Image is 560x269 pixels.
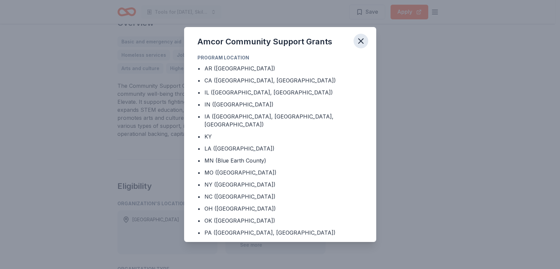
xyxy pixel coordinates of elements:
div: NC ([GEOGRAPHIC_DATA]) [204,193,275,201]
div: • [197,241,200,249]
div: Amcor Community Support Grants [197,36,332,47]
div: • [197,88,200,96]
div: Program Location [197,54,363,62]
div: OH ([GEOGRAPHIC_DATA]) [204,205,276,213]
div: • [197,145,200,153]
div: • [197,229,200,237]
div: CA ([GEOGRAPHIC_DATA], [GEOGRAPHIC_DATA]) [204,76,336,84]
div: IL ([GEOGRAPHIC_DATA], [GEOGRAPHIC_DATA]) [204,88,333,96]
div: • [197,64,200,72]
div: • [197,76,200,84]
div: • [197,157,200,165]
div: MN (Blue Earth County) [204,157,266,165]
div: WI ([GEOGRAPHIC_DATA], [GEOGRAPHIC_DATA], [GEOGRAPHIC_DATA], [GEOGRAPHIC_DATA], [GEOGRAPHIC_DATA]) [204,241,363,265]
div: KY [204,132,212,141]
div: • [197,181,200,189]
div: MO ([GEOGRAPHIC_DATA]) [204,169,276,177]
div: • [197,100,200,108]
div: • [197,169,200,177]
div: PA ([GEOGRAPHIC_DATA], [GEOGRAPHIC_DATA]) [204,229,336,237]
div: IA ([GEOGRAPHIC_DATA], [GEOGRAPHIC_DATA], [GEOGRAPHIC_DATA]) [204,112,363,128]
div: • [197,112,200,120]
div: AR ([GEOGRAPHIC_DATA]) [204,64,275,72]
div: • [197,193,200,201]
div: IN ([GEOGRAPHIC_DATA]) [204,100,273,108]
div: • [197,205,200,213]
div: OK ([GEOGRAPHIC_DATA]) [204,217,275,225]
div: NY ([GEOGRAPHIC_DATA]) [204,181,275,189]
div: • [197,132,200,141]
div: • [197,217,200,225]
div: LA ([GEOGRAPHIC_DATA]) [204,145,274,153]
